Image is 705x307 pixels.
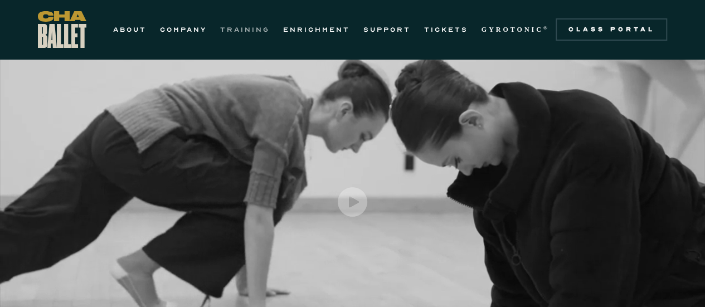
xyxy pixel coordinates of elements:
a: Class Portal [556,18,667,41]
sup: ® [543,25,550,31]
strong: GYROTONIC [482,26,543,33]
div: Class Portal [562,25,660,34]
a: ABOUT [113,23,147,36]
a: home [38,11,86,48]
a: SUPPORT [363,23,411,36]
a: TICKETS [424,23,468,36]
a: TRAINING [220,23,270,36]
a: COMPANY [160,23,207,36]
a: GYROTONIC® [482,23,550,36]
a: ENRICHMENT [283,23,350,36]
